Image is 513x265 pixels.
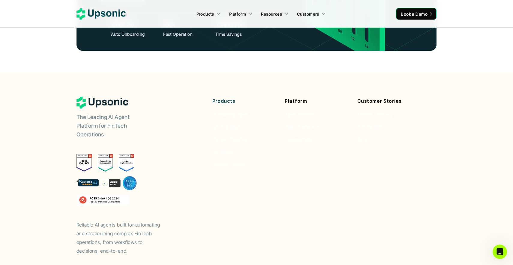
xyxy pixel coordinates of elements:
[357,112,393,117] span: FinTech Company
[357,97,421,105] p: Customer Stories
[212,161,276,167] a: Periodic Control
[212,161,244,166] span: Periodic Control
[212,111,276,118] a: Onboarding Agent
[76,221,166,255] p: Reliable AI agents built for automating and streamlining complex FinTech operations, from workflo...
[111,31,159,37] p: Auto Onboarding
[493,245,507,259] iframe: Intercom live chat
[212,148,276,155] a: Settlement
[212,136,276,142] a: Payment Facilites
[212,124,276,130] a: Landing Agent
[261,11,282,17] p: Resources
[285,97,348,105] p: Platform
[357,137,367,142] span: Bank
[196,11,214,17] p: Products
[285,124,320,129] span: Agent Framework
[229,11,246,17] p: Platform
[285,112,315,117] span: Agent Platform
[212,124,241,129] span: Landing Agent
[193,8,224,19] a: Products
[357,124,382,129] span: Fortune 500
[76,113,151,139] p: The Leading AI Agent Platform for FinTech Operations
[212,112,249,117] span: Onboarding Agent
[212,149,235,154] span: Settlement
[285,137,315,142] span: Documentation
[212,137,247,142] span: Payment Facilites
[401,11,427,17] span: Book a Demo
[285,136,348,142] a: Documentation
[297,11,319,17] p: Customers
[212,97,276,105] p: Products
